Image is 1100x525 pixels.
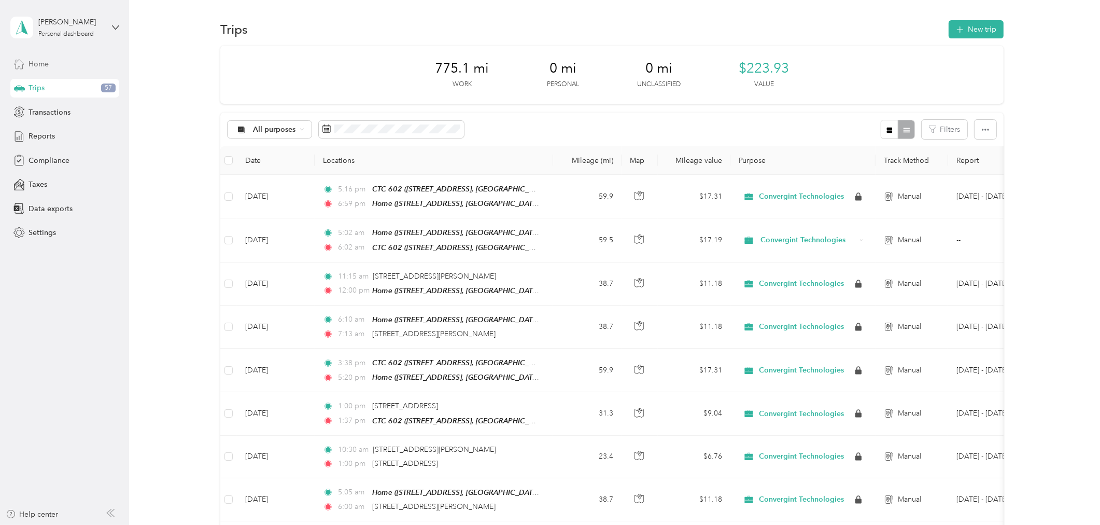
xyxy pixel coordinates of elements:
td: [DATE] [237,349,315,392]
th: Purpose [730,146,876,175]
span: CTC 602 ([STREET_ADDRESS], [GEOGRAPHIC_DATA], [US_STATE]) [372,417,591,425]
span: Data exports [29,203,73,214]
span: Home ([STREET_ADDRESS], [GEOGRAPHIC_DATA], [US_STATE]) [372,199,581,208]
span: Manual [898,365,921,376]
td: Aug 1 - 31, 2025 [948,436,1042,478]
button: New trip [949,20,1004,38]
td: $11.18 [658,478,730,521]
button: Help center [6,509,59,520]
td: $17.31 [658,175,730,218]
span: $223.93 [739,60,789,77]
span: Transactions [29,107,70,118]
td: Aug 1 - 31, 2025 [948,306,1042,349]
td: [DATE] [237,392,315,435]
th: Locations [315,146,553,175]
span: Home ([STREET_ADDRESS], [GEOGRAPHIC_DATA], [US_STATE]) [372,373,581,382]
span: 7:13 am [338,328,368,340]
td: $11.18 [658,306,730,349]
span: 0 mi [549,60,576,77]
p: Personal [547,80,579,89]
td: $17.31 [658,349,730,392]
td: Aug 1 - 31, 2025 [948,392,1042,435]
span: Trips [29,82,45,93]
th: Date [237,146,315,175]
td: Aug 1 - 31, 2025 [948,262,1042,306]
span: Convergint Technologies [759,366,844,375]
span: Convergint Technologies [761,234,856,246]
td: Aug 1 - 31, 2025 [948,175,1042,218]
p: Unclassified [637,80,681,89]
span: Home ([STREET_ADDRESS], [GEOGRAPHIC_DATA], [US_STATE]) [372,228,581,237]
span: Settings [29,227,56,238]
span: Convergint Technologies [759,192,844,201]
span: [STREET_ADDRESS] [372,402,438,410]
div: Personal dashboard [38,31,94,37]
span: Manual [898,321,921,333]
span: 11:15 am [338,271,369,282]
td: [DATE] [237,478,315,521]
td: 31.3 [553,392,622,435]
span: Convergint Technologies [759,279,844,288]
td: [DATE] [237,436,315,478]
span: 6:59 pm [338,198,368,210]
span: Home ([STREET_ADDRESS], [GEOGRAPHIC_DATA], [US_STATE]) [372,315,581,324]
span: Home ([STREET_ADDRESS], [GEOGRAPHIC_DATA], [US_STATE]) [372,286,581,295]
p: Value [754,80,774,89]
span: 5:16 pm [338,184,368,195]
span: 0 mi [645,60,672,77]
button: Filters [922,120,967,139]
span: 12:00 pm [338,285,368,296]
h1: Trips [220,24,248,35]
td: [DATE] [237,262,315,306]
span: CTC 602 ([STREET_ADDRESS], [GEOGRAPHIC_DATA], [US_STATE]) [372,185,591,194]
td: -- [948,218,1042,262]
span: 3:38 pm [338,357,368,369]
td: [DATE] [237,306,315,349]
td: $17.19 [658,218,730,262]
td: Aug 1 - 31, 2025 [948,349,1042,392]
td: 38.7 [553,262,622,306]
span: [STREET_ADDRESS][PERSON_NAME] [373,272,497,281]
td: $6.76 [658,436,730,478]
th: Map [622,146,658,175]
td: 38.7 [553,306,622,349]
span: Compliance [29,155,69,166]
span: [STREET_ADDRESS][PERSON_NAME] [373,445,497,454]
span: Taxes [29,179,47,190]
span: 5:02 am [338,227,368,239]
span: Manual [898,191,921,202]
th: Track Method [876,146,948,175]
span: 5:20 pm [338,372,368,383]
td: 38.7 [553,478,622,521]
td: 23.4 [553,436,622,478]
th: Mileage value [658,146,730,175]
span: Manual [898,494,921,505]
td: 59.9 [553,175,622,218]
span: [STREET_ADDRESS][PERSON_NAME] [372,329,496,338]
span: [STREET_ADDRESS][PERSON_NAME] [372,502,496,511]
td: Aug 1 - 31, 2025 [948,478,1042,521]
td: $11.18 [658,262,730,306]
td: [DATE] [237,218,315,262]
td: [DATE] [237,175,315,218]
p: Work [453,80,472,89]
span: Home ([STREET_ADDRESS], [GEOGRAPHIC_DATA], [US_STATE]) [372,488,581,497]
span: Manual [898,278,921,289]
span: CTC 602 ([STREET_ADDRESS], [GEOGRAPHIC_DATA], [US_STATE]) [372,243,591,252]
span: [STREET_ADDRESS] [372,459,438,468]
span: 57 [101,84,116,93]
th: Report [948,146,1042,175]
span: 5:05 am [338,487,368,498]
span: Convergint Technologies [759,409,844,419]
span: 6:10 am [338,314,368,325]
span: Manual [898,451,921,462]
td: $9.04 [658,392,730,435]
span: 1:37 pm [338,415,368,426]
th: Mileage (mi) [553,146,622,175]
span: Reports [29,131,55,142]
span: 1:00 pm [338,400,368,412]
span: Manual [898,408,921,419]
span: 1:00 pm [338,458,368,469]
div: [PERSON_NAME] [38,17,103,27]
